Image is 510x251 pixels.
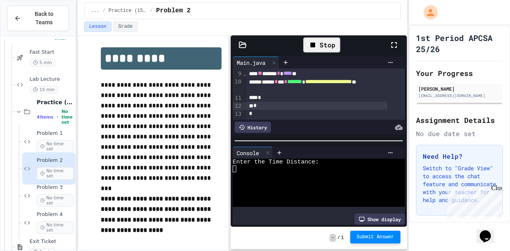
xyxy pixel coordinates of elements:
[233,56,279,68] div: Main.java
[418,93,500,99] div: [EMAIL_ADDRESS][DOMAIN_NAME]
[235,122,271,133] div: History
[37,184,74,191] span: Problem 3
[355,214,405,225] div: Show display
[37,99,74,106] span: Practice (15 mins)
[416,115,503,126] h2: Assignment Details
[91,8,100,14] span: ...
[477,219,502,243] iframe: chat widget
[37,167,74,180] span: No time set
[243,70,247,77] span: Fold line
[37,130,74,137] span: Problem 1
[341,235,344,241] span: 1
[416,32,503,54] h1: 1st Period APCSA 25/26
[26,10,62,27] span: Back to Teams
[156,6,190,16] span: Problem 2
[7,6,69,31] button: Back to Teams
[29,49,74,56] span: Fast Start
[233,94,243,102] div: 11
[418,85,500,92] div: [PERSON_NAME]
[61,109,74,125] span: No time set
[350,231,400,243] button: Submit Answer
[37,140,74,153] span: No time set
[29,59,55,66] span: 5 min
[57,114,58,120] span: •
[423,164,496,204] p: Switch to "Grade View" to access the chat feature and communicate with your teacher for help and ...
[84,21,112,32] button: Lesson
[337,235,340,241] span: /
[37,157,74,164] span: Problem 2
[444,185,502,218] iframe: chat widget
[113,21,138,32] button: Grade
[37,211,74,218] span: Problem 4
[3,3,55,51] div: Chat with us now!Close
[357,234,394,240] span: Submit Answer
[109,8,147,14] span: Practice (15 mins)
[233,70,243,78] div: 9
[37,194,74,207] span: No time set
[233,147,273,159] div: Console
[330,234,335,242] span: -
[29,76,74,83] span: Lab Lecture
[233,159,319,165] span: Enter the Time Distance:
[102,8,105,14] span: /
[423,152,496,161] h3: Need Help?
[416,129,503,138] div: No due date set
[233,102,243,110] div: 12
[29,238,74,245] span: Exit Ticket
[233,78,243,94] div: 10
[233,110,243,118] div: 13
[303,37,340,53] div: Stop
[37,221,74,234] span: No time set
[150,8,153,14] span: /
[415,3,440,21] div: My Account
[37,115,53,120] span: 4 items
[233,58,269,67] div: Main.java
[29,86,58,93] span: 15 min
[233,149,263,157] div: Console
[416,68,503,79] h2: Your Progress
